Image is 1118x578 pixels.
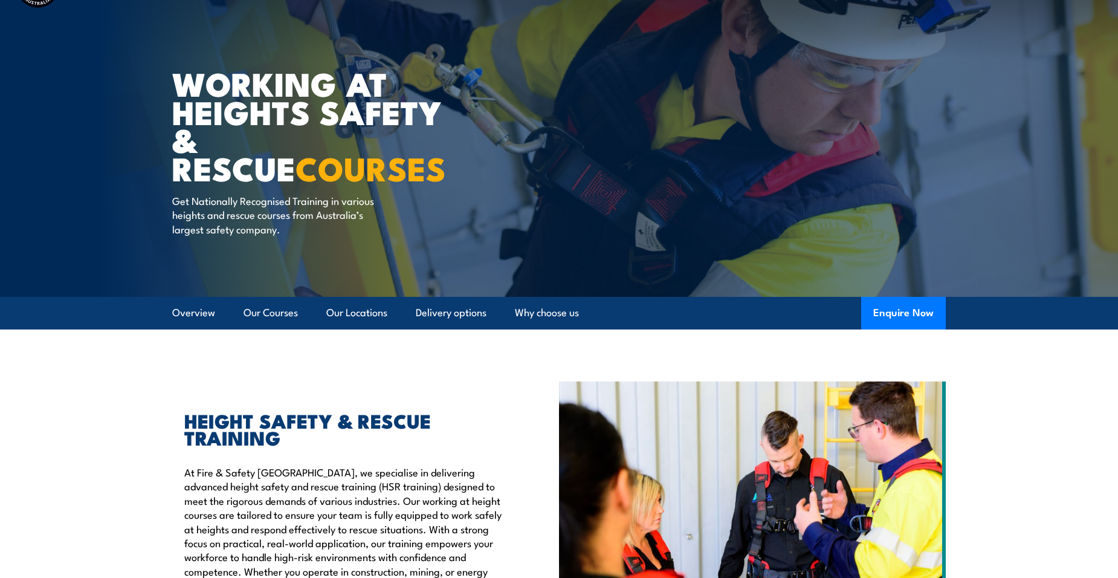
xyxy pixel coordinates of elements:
button: Enquire Now [861,297,946,330]
a: Our Locations [326,297,387,329]
h1: WORKING AT HEIGHTS SAFETY & RESCUE [172,69,471,182]
a: Why choose us [515,297,579,329]
a: Overview [172,297,215,329]
a: Delivery options [416,297,486,329]
a: Our Courses [244,297,298,329]
strong: COURSES [296,142,446,192]
h2: HEIGHT SAFETY & RESCUE TRAINING [184,412,503,446]
p: Get Nationally Recognised Training in various heights and rescue courses from Australia’s largest... [172,193,393,236]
